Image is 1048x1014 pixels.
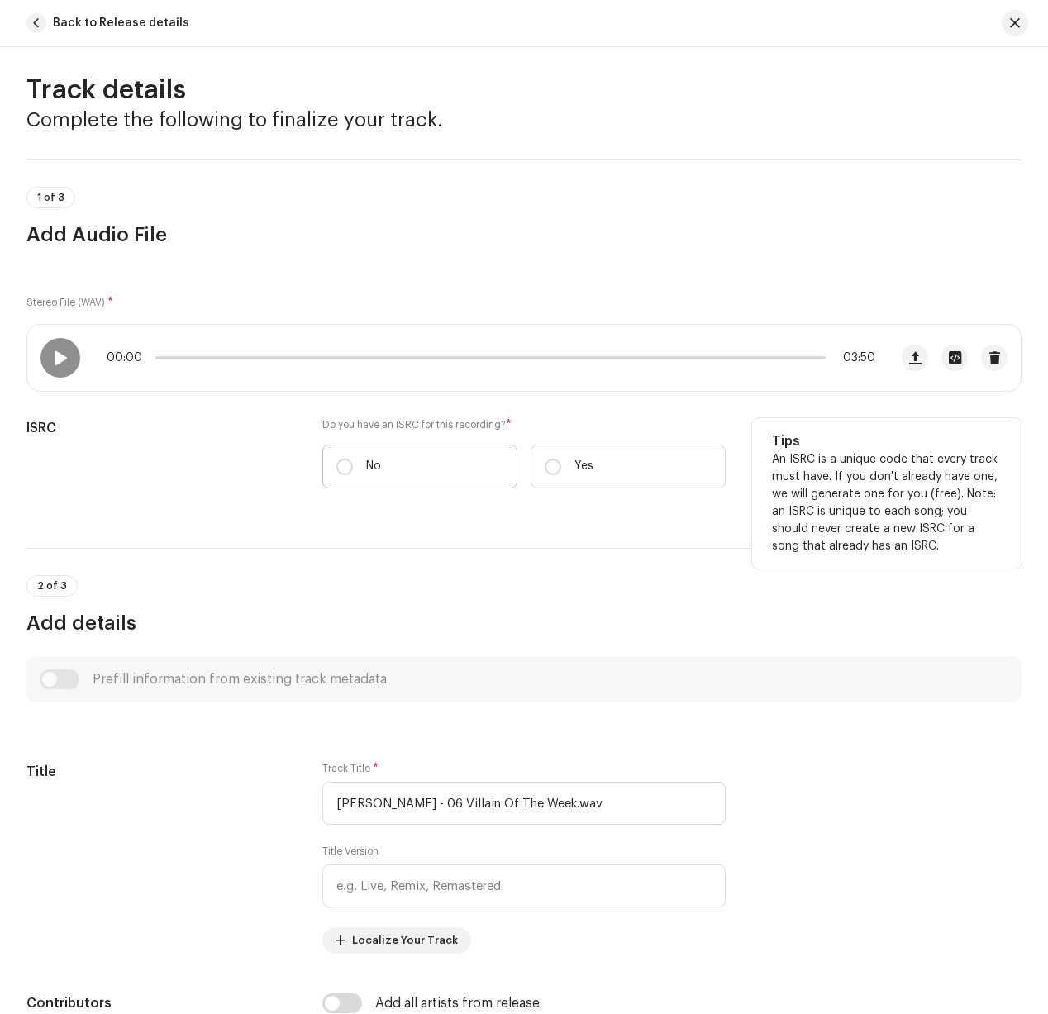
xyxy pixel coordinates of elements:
[833,351,875,364] span: 03:50
[322,782,726,825] input: Enter the name of the track
[574,458,593,475] p: Yes
[26,107,1022,133] h3: Complete the following to finalize your track.
[322,762,379,775] label: Track Title
[322,418,726,431] label: Do you have an ISRC for this recording?
[26,993,296,1013] h5: Contributors
[772,431,1002,451] h5: Tips
[322,845,379,858] label: Title Version
[772,451,1002,555] p: An ISRC is a unique code that every track must have. If you don't already have one, we will gener...
[366,458,381,475] p: No
[26,610,1022,636] h3: Add details
[322,927,471,954] button: Localize Your Track
[26,762,296,782] h5: Title
[322,864,726,907] input: e.g. Live, Remix, Remastered
[352,924,458,957] span: Localize Your Track
[26,221,1022,248] h3: Add Audio File
[375,997,540,1010] div: Add all artists from release
[26,418,296,438] h5: ISRC
[26,74,1022,107] h2: Track details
